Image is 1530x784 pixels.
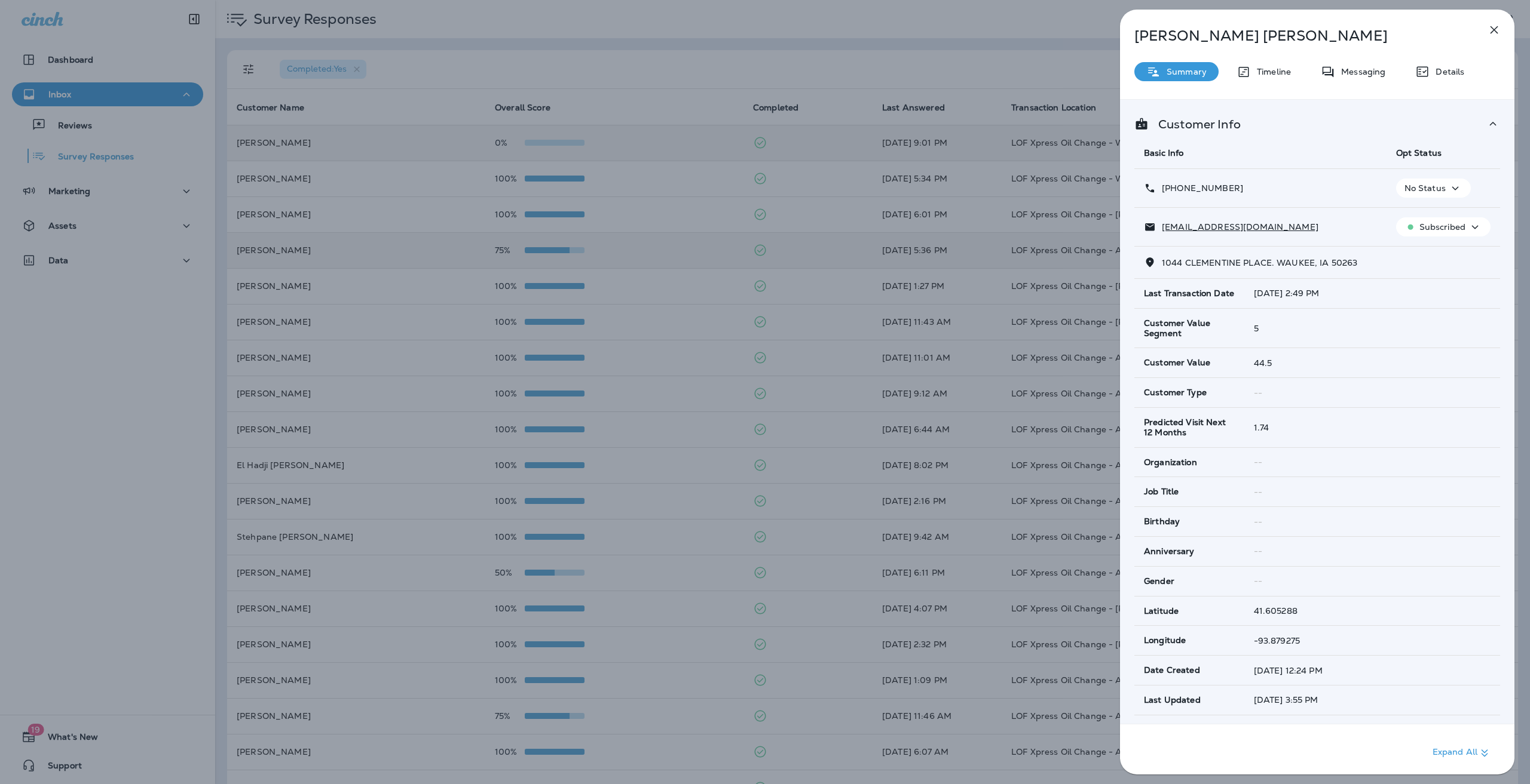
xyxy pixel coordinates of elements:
button: Expand All [1428,742,1497,764]
span: 44.5 [1254,358,1272,368]
button: Subscribed [1396,217,1491,236]
span: Opt Status [1396,147,1442,158]
p: Customer Info [1149,119,1241,129]
span: -93.879275 [1254,635,1300,646]
span: Basic Info [1144,147,1183,158]
span: [DATE] 2:49 PM [1254,288,1320,299]
p: Expand All [1433,746,1492,760]
span: Gender [1144,576,1174,586]
span: Date Created [1144,665,1200,675]
span: 1.74 [1254,422,1269,433]
p: No Status [1404,183,1446,193]
span: Birthday [1144,516,1180,527]
span: Customer Value [1144,358,1210,368]
p: [PERSON_NAME] [PERSON_NAME] [1134,27,1461,44]
p: Details [1430,67,1464,76]
p: Subscribed [1419,222,1465,232]
span: 1044 CLEMENTINE PLACE. WAUKEE, IA 50263 [1162,257,1357,268]
span: -- [1254,576,1262,586]
span: Job Title [1144,487,1179,497]
span: Predicted Visit Next 12 Months [1144,417,1235,438]
span: [DATE] 12:24 PM [1254,665,1323,676]
span: Last Transaction Date [1144,288,1234,299]
p: [EMAIL_ADDRESS][DOMAIN_NAME] [1156,222,1318,232]
span: -- [1254,546,1262,557]
span: Customer Value Segment [1144,318,1235,339]
p: Timeline [1251,67,1291,76]
span: Longitude [1144,635,1186,645]
p: Messaging [1335,67,1385,76]
p: Summary [1161,67,1207,76]
p: [PHONE_NUMBER] [1156,183,1243,193]
span: Last Updated [1144,695,1201,705]
span: [DATE] 3:55 PM [1254,694,1318,705]
span: -- [1254,487,1262,497]
span: -- [1254,516,1262,527]
span: -- [1254,457,1262,468]
span: Latitude [1144,606,1179,616]
span: Organization [1144,457,1197,468]
span: 5 [1254,323,1259,334]
span: Customer Type [1144,388,1207,398]
button: No Status [1396,179,1471,198]
span: 41.605288 [1254,605,1298,616]
span: -- [1254,388,1262,398]
span: Anniversary [1144,546,1195,557]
